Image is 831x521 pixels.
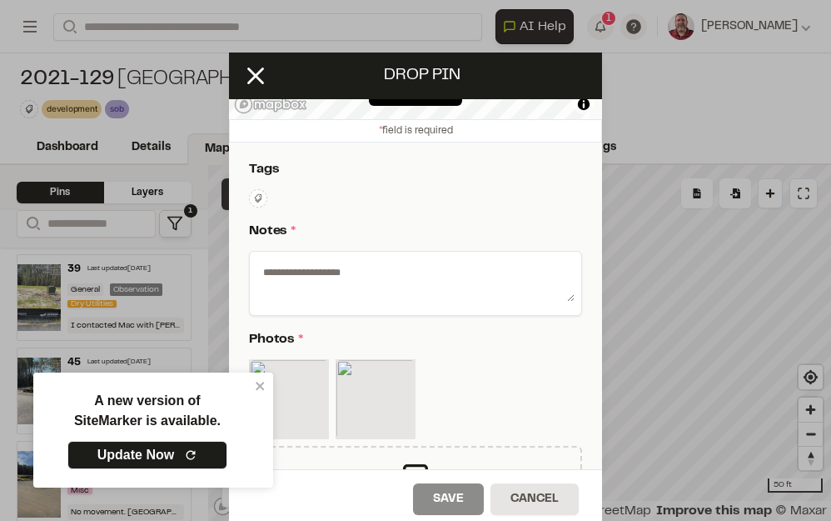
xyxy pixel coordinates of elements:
[249,159,575,179] p: Tags
[413,483,484,515] button: Save
[249,359,329,439] img: 2b8dd9a8-4544-4207-a2c5-ef7914baeaac
[74,391,221,431] p: A new version of SiteMarker is available.
[249,189,267,208] button: Edit Tags
[67,441,227,469] a: Update Now
[255,379,266,393] button: close
[249,329,575,349] p: Photos
[490,483,579,515] button: Cancel
[336,359,415,439] img: b724928c-30d3-41cc-89eb-b5f6cb6c0921
[249,221,575,241] p: Notes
